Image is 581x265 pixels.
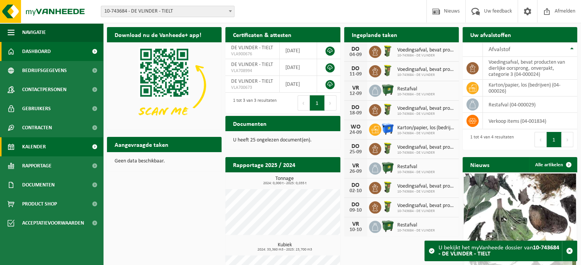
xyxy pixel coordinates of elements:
span: Voedingsafval, bevat producten van dierlijke oorsprong, onverpakt, categorie 3 [397,145,455,151]
img: WB-1100-HPE-BE-01 [381,122,394,135]
span: 10-743684 - DE VLINDER [397,151,455,155]
div: 26-09 [348,169,363,174]
span: Voedingsafval, bevat producten van dierlijke oorsprong, onverpakt, categorie 3 [397,183,455,190]
span: Rapportage [22,156,52,175]
div: 11-09 [348,72,363,77]
span: Restafval [397,222,435,228]
span: Gebruikers [22,99,51,118]
div: U bekijkt het myVanheede dossier van [439,241,562,261]
h2: Nieuws [463,157,497,172]
h2: Ingeplande taken [344,27,405,42]
span: Navigatie [22,23,46,42]
img: WB-0060-HPE-GN-50 [381,103,394,116]
span: Restafval [397,164,435,170]
h2: Aangevraagde taken [107,137,176,152]
img: WB-1100-HPE-GN-01 [381,161,394,174]
span: 10-743684 - DE VLINDER [397,209,455,214]
span: VLA700673 [231,85,274,91]
td: verkoop items (04-001834) [483,113,577,129]
button: Next [562,132,573,147]
div: 10-10 [348,227,363,233]
button: 1 [547,132,562,147]
span: 2024: 0,000 t - 2025: 0,035 t [229,181,340,185]
span: Voedingsafval, bevat producten van dierlijke oorsprong, onverpakt, categorie 3 [397,67,455,73]
p: Geen data beschikbaar. [115,159,214,164]
td: voedingsafval, bevat producten van dierlijke oorsprong, onverpakt, categorie 3 (04-000024) [483,57,577,80]
h2: Documenten [225,116,274,131]
span: DE VLINDER - TIELT [231,45,273,51]
td: [DATE] [280,76,317,93]
span: Karton/papier, los (bedrijven) [397,125,455,131]
img: WB-0060-HPE-GN-50 [381,181,394,194]
img: WB-1100-HPE-GN-01 [381,220,394,233]
span: 10-743684 - DE VLINDER [397,73,455,77]
span: 10-743684 - DE VLINDER [397,228,435,233]
a: Bekijk rapportage [283,172,340,187]
h3: Kubiek [229,243,340,252]
span: Kalender [22,137,46,156]
h2: Certificaten & attesten [225,27,299,42]
div: 12-09 [348,91,363,96]
span: Voedingsafval, bevat producten van dierlijke oorsprong, onverpakt, categorie 3 [397,47,455,53]
span: Contactpersonen [22,80,66,99]
img: WB-0060-HPE-GN-50 [381,45,394,58]
button: Previous [534,132,547,147]
td: restafval (04-000029) [483,96,577,113]
span: DE VLINDER - TIELT [231,62,273,67]
span: Bedrijfsgegevens [22,61,67,80]
div: 09-10 [348,208,363,213]
img: WB-1100-HPE-GN-01 [381,84,394,96]
button: Next [325,95,337,111]
img: Download de VHEPlus App [107,42,222,128]
div: WO [348,124,363,130]
span: 10-743684 - DE VLINDER [397,131,455,136]
span: Voedingsafval, bevat producten van dierlijke oorsprong, onverpakt, categorie 3 [397,203,455,209]
h3: Tonnage [229,176,340,185]
td: karton/papier, los (bedrijven) (04-000026) [483,80,577,96]
img: WB-0060-HPE-GN-50 [381,200,394,213]
div: DO [348,182,363,188]
button: Previous [298,95,310,111]
h2: Download nu de Vanheede+ app! [107,27,209,42]
strong: 10-743684 - DE VLINDER - TIELT [439,245,559,257]
span: 10-743684 - DE VLINDER [397,112,455,116]
span: Documenten [22,175,55,194]
span: VLA900676 [231,51,274,57]
div: DO [348,143,363,149]
div: VR [348,163,363,169]
p: U heeft 25 ongelezen document(en). [233,138,332,143]
span: Afvalstof [489,47,510,53]
div: 25-09 [348,149,363,155]
div: DO [348,46,363,52]
span: Contracten [22,118,52,137]
div: VR [348,221,363,227]
span: 10-743684 - DE VLINDER [397,170,435,175]
span: Dashboard [22,42,51,61]
span: Restafval [397,86,435,92]
div: 04-09 [348,52,363,58]
div: DO [348,202,363,208]
span: 10-743684 - DE VLINDER [397,190,455,194]
span: Product Shop [22,194,57,214]
div: 02-10 [348,188,363,194]
img: WB-0060-HPE-GN-50 [381,64,394,77]
span: Acceptatievoorwaarden [22,214,84,233]
div: 24-09 [348,130,363,135]
div: DO [348,104,363,111]
td: [DATE] [280,42,317,59]
div: 1 tot 3 van 3 resultaten [229,95,277,111]
a: Alle artikelen [529,157,576,172]
div: 18-09 [348,111,363,116]
div: VR [348,85,363,91]
span: Voedingsafval, bevat producten van dierlijke oorsprong, onverpakt, categorie 3 [397,106,455,112]
span: DE VLINDER - TIELT [231,79,273,84]
h2: Rapportage 2025 / 2024 [225,157,303,172]
span: 10-743684 - DE VLINDER - TIELT [101,6,234,17]
div: 1 tot 4 van 4 resultaten [466,131,514,148]
h2: Uw afvalstoffen [463,27,519,42]
img: WB-0060-HPE-GN-50 [381,142,394,155]
button: 1 [310,95,325,111]
span: 2024: 33,360 m3 - 2025: 23,700 m3 [229,248,340,252]
span: 10-743684 - DE VLINDER [397,92,435,97]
